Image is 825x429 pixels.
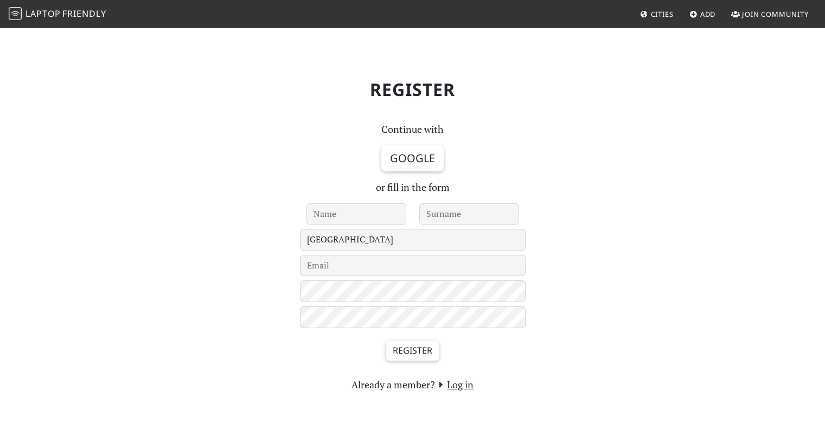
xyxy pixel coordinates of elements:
input: Register [386,341,439,361]
p: Continue with [300,121,526,137]
a: Cities [636,4,678,24]
label: If you are a human, ignore this field [300,203,333,297]
img: LaptopFriendly [9,7,22,20]
a: Add [685,4,720,24]
input: Email [300,255,526,277]
a: LaptopFriendly LaptopFriendly [9,5,106,24]
span: Laptop [25,8,61,20]
a: Google [381,145,444,171]
span: Add [700,9,716,19]
span: Join Community [742,9,809,19]
h1: Register [55,71,771,108]
input: Surname [419,203,519,225]
span: Friendly [62,8,106,20]
section: Already a member? [300,377,526,393]
a: Log in [435,378,474,391]
p: or fill in the form [300,180,526,195]
a: Join Community [727,4,813,24]
input: Name [306,203,406,225]
span: Cities [651,9,674,19]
